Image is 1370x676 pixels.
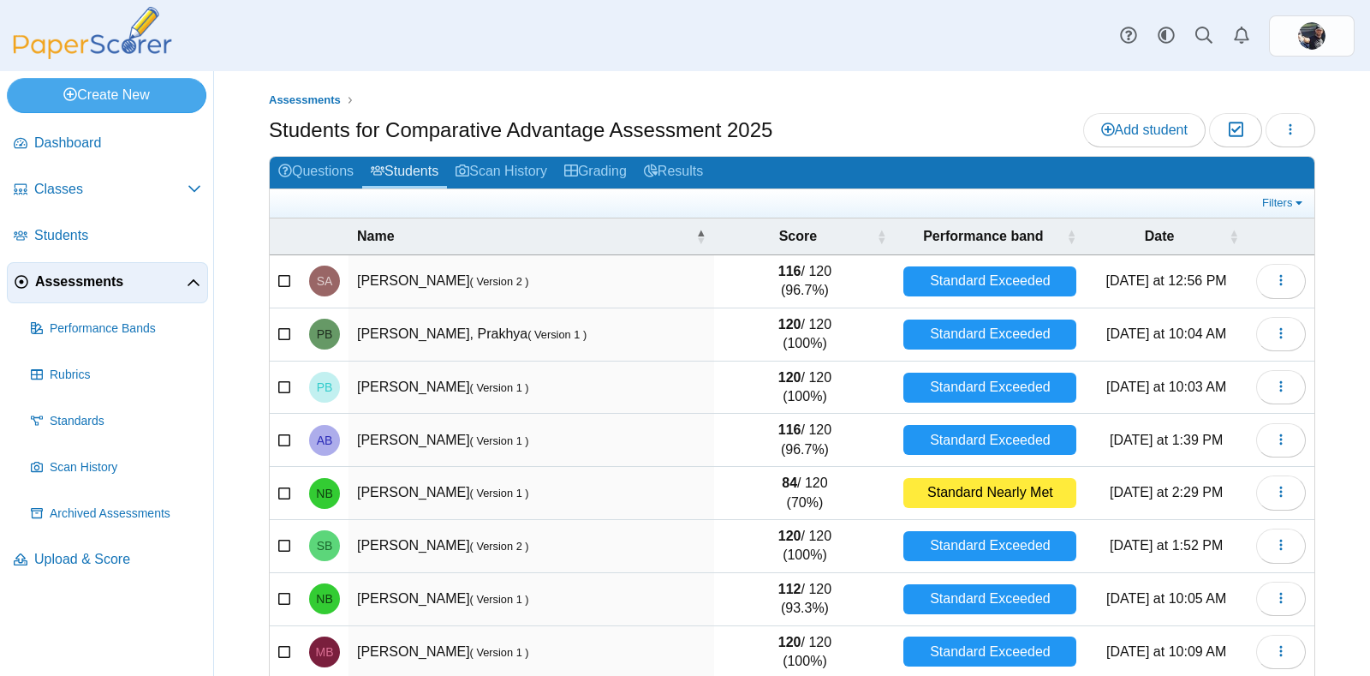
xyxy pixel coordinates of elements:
[1106,591,1226,606] time: Sep 30, 2025 at 10:05 AM
[714,414,895,467] td: / 120 (96.7%)
[24,401,208,442] a: Standards
[1066,228,1076,245] span: Performance band : Activate to sort
[50,506,201,523] span: Archived Assessments
[317,381,333,393] span: Paritosh Bhole
[348,255,714,308] td: [PERSON_NAME]
[714,255,895,308] td: / 120 (96.7%)
[1093,227,1225,246] span: Date
[50,459,201,476] span: Scan History
[348,520,714,573] td: [PERSON_NAME]
[695,228,706,245] span: Name : Activate to invert sorting
[348,467,714,520] td: [PERSON_NAME]
[1106,326,1226,341] time: Sep 30, 2025 at 10:04 AM
[778,529,801,543] b: 120
[470,646,529,659] small: ( Version 1 )
[903,478,1076,508] div: Standard Nearly Met
[317,275,333,287] span: Sia Agarwala
[348,414,714,467] td: [PERSON_NAME]
[723,227,873,246] span: Score
[1269,15,1355,57] a: ps.UbxoEbGB7O8jyuZL
[903,425,1076,455] div: Standard Exceeded
[7,47,178,62] a: PaperScorer
[362,157,447,188] a: Students
[24,494,208,535] a: Archived Assessments
[34,550,201,569] span: Upload & Score
[7,216,208,257] a: Students
[1110,433,1223,447] time: Sep 30, 2025 at 1:39 PM
[1298,22,1325,50] img: ps.UbxoEbGB7O8jyuZL
[778,635,801,649] b: 120
[24,308,208,350] a: Performance Bands
[714,573,895,626] td: / 120 (93.3%)
[1106,273,1227,288] time: Oct 1, 2025 at 12:56 PM
[470,487,529,500] small: ( Version 1 )
[635,157,712,188] a: Results
[7,262,208,303] a: Assessments
[316,488,332,500] span: Nicolas Bogdanovic
[470,434,529,447] small: ( Version 1 )
[778,422,801,437] b: 116
[903,637,1076,667] div: Standard Exceeded
[903,266,1076,296] div: Standard Exceeded
[357,227,692,246] span: Name
[778,582,801,596] b: 112
[1229,228,1239,245] span: Date : Activate to sort
[317,434,333,446] span: Amulya Bisaria
[7,123,208,165] a: Dashboard
[269,93,341,106] span: Assessments
[7,78,206,112] a: Create New
[1110,485,1223,500] time: Oct 1, 2025 at 2:29 PM
[1258,194,1310,212] a: Filters
[778,370,801,385] b: 120
[270,157,362,188] a: Questions
[316,646,334,658] span: Michael Braswell
[34,180,188,199] span: Classes
[714,467,895,520] td: / 120 (70%)
[7,540,208,581] a: Upload & Score
[714,362,895,415] td: / 120 (100%)
[265,90,345,111] a: Assessments
[316,593,332,605] span: Nish Brahmbhatt
[714,520,895,573] td: / 120 (100%)
[1106,380,1226,394] time: Oct 1, 2025 at 10:03 AM
[527,328,587,341] small: ( Version 1 )
[1083,113,1206,147] a: Add student
[317,540,333,552] span: Saketh Bongu
[50,367,201,384] span: Rubrics
[50,413,201,430] span: Standards
[7,7,178,59] img: PaperScorer
[50,320,201,338] span: Performance Bands
[348,308,714,362] td: [PERSON_NAME], Prakhya
[34,226,201,245] span: Students
[348,573,714,626] td: [PERSON_NAME]
[24,355,208,396] a: Rubrics
[1106,644,1226,659] time: Sep 30, 2025 at 10:09 AM
[24,447,208,488] a: Scan History
[903,531,1076,561] div: Standard Exceeded
[34,134,201,153] span: Dashboard
[903,584,1076,614] div: Standard Exceeded
[556,157,635,188] a: Grading
[778,264,801,278] b: 116
[1223,17,1260,55] a: Alerts
[1101,123,1188,137] span: Add student
[348,362,714,415] td: [PERSON_NAME]
[903,227,1063,246] span: Performance band
[778,317,801,332] b: 120
[317,328,333,340] span: Prakhya Bavanari
[470,540,529,553] small: ( Version 2 )
[1110,538,1223,553] time: Oct 1, 2025 at 1:52 PM
[269,116,772,145] h1: Students for Comparative Advantage Assessment 2025
[447,157,556,188] a: Scan History
[1298,22,1325,50] span: Max Newill
[714,308,895,362] td: / 120 (100%)
[35,272,187,291] span: Assessments
[782,476,797,490] b: 84
[470,275,529,288] small: ( Version 2 )
[876,228,886,245] span: Score : Activate to sort
[7,170,208,211] a: Classes
[470,593,529,606] small: ( Version 1 )
[470,381,529,394] small: ( Version 1 )
[903,373,1076,403] div: Standard Exceeded
[903,320,1076,350] div: Standard Exceeded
